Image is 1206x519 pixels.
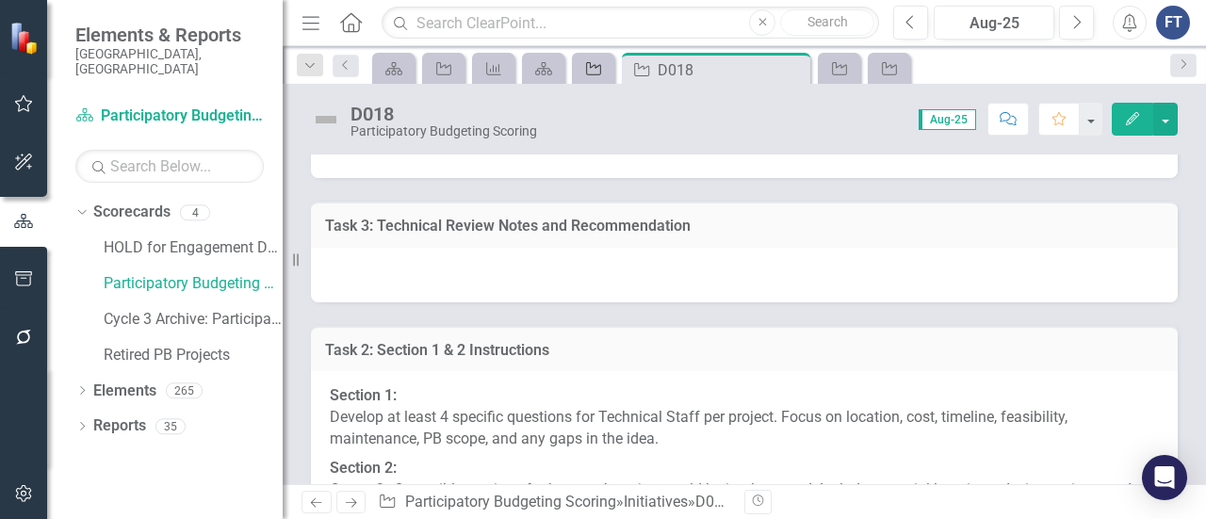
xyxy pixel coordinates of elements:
a: HOLD for Engagement Dept [104,237,283,259]
a: Reports [93,415,146,437]
button: Aug-25 [934,6,1054,40]
a: Cycle 3 Archive: Participatory Budgeting Scoring [104,309,283,331]
a: Participatory Budgeting Scoring [75,105,264,127]
button: Search [780,9,874,36]
div: » » [378,492,730,513]
h3: Task 2: Section 1 & 2 Instructions [325,342,1164,359]
span: Search [807,14,848,29]
button: FT [1156,6,1190,40]
div: Participatory Budgeting Scoring [350,124,537,138]
div: D018 [695,493,731,511]
img: Not Defined [311,105,341,135]
a: Scorecards [93,202,171,223]
a: Participatory Budgeting Scoring [104,273,283,295]
img: ClearPoint Strategy [9,22,42,55]
strong: Section 1: [330,386,397,404]
strong: Section 2: [330,459,397,477]
div: Open Intercom Messenger [1142,455,1187,500]
span: Aug-25 [919,109,976,130]
a: Elements [93,381,156,402]
div: D018 [658,58,806,82]
span: Elements & Reports [75,24,264,46]
div: Aug-25 [940,12,1048,35]
div: D018 [350,104,537,124]
input: Search ClearPoint... [382,7,879,40]
div: 35 [155,418,186,434]
a: Retired PB Projects [104,345,283,366]
div: 4 [180,204,210,220]
p: Develop at least 4 specific questions for Technical Staff per project. Focus on location, cost, t... [330,385,1159,454]
a: Participatory Budgeting Scoring [405,493,616,511]
h3: Task 3: Technical Review Notes and Recommendation [325,218,1164,235]
div: 265 [166,382,203,398]
a: Initiatives [624,493,688,511]
input: Search Below... [75,150,264,183]
small: [GEOGRAPHIC_DATA], [GEOGRAPHIC_DATA] [75,46,264,77]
